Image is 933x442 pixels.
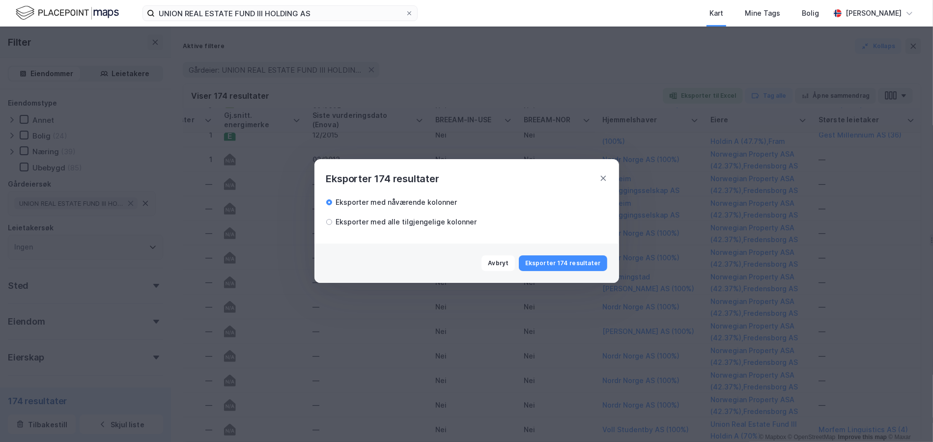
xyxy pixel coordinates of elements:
[336,196,457,208] div: Eksporter med nåværende kolonner
[745,7,780,19] div: Mine Tags
[16,4,119,22] img: logo.f888ab2527a4732fd821a326f86c7f29.svg
[481,255,515,271] button: Avbryt
[884,395,933,442] iframe: Chat Widget
[326,171,439,187] div: Eksporter 174 resultater
[709,7,723,19] div: Kart
[846,7,902,19] div: [PERSON_NAME]
[519,255,607,271] button: Eksporter 174 resultater
[336,216,477,228] div: Eksporter med alle tilgjengelige kolonner
[884,395,933,442] div: Kontrollprogram for chat
[155,6,405,21] input: Søk på adresse, matrikkel, gårdeiere, leietakere eller personer
[802,7,819,19] div: Bolig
